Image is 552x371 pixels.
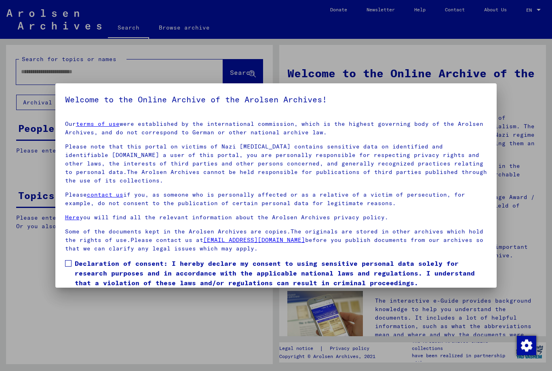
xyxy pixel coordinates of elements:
p: Our were established by the international commission, which is the highest governing body of the ... [65,120,487,137]
p: Please note that this portal on victims of Nazi [MEDICAL_DATA] contains sensitive data on identif... [65,142,487,185]
p: Please if you, as someone who is personally affected or as a relative of a victim of persecution,... [65,191,487,208]
p: you will find all the relevant information about the Arolsen Archives privacy policy. [65,213,487,222]
a: Here [65,214,80,221]
img: Change consent [517,336,536,355]
p: Some of the documents kept in the Arolsen Archives are copies.The originals are stored in other a... [65,227,487,253]
h5: Welcome to the Online Archive of the Arolsen Archives! [65,93,487,106]
a: terms of use [76,120,120,127]
a: [EMAIL_ADDRESS][DOMAIN_NAME] [203,236,305,244]
span: Declaration of consent: I hereby declare my consent to using sensitive personal data solely for r... [75,259,487,288]
a: contact us [87,191,123,198]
